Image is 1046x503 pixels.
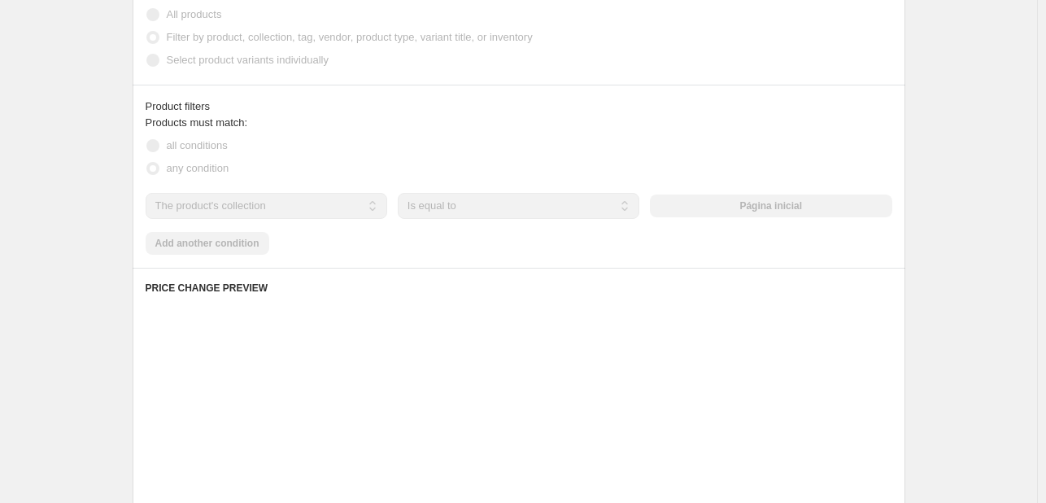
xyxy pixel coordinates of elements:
[167,162,229,174] span: any condition
[167,8,222,20] span: All products
[167,31,533,43] span: Filter by product, collection, tag, vendor, product type, variant title, or inventory
[146,98,892,115] div: Product filters
[167,54,329,66] span: Select product variants individually
[146,282,892,295] h6: PRICE CHANGE PREVIEW
[146,116,248,129] span: Products must match:
[167,139,228,151] span: all conditions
